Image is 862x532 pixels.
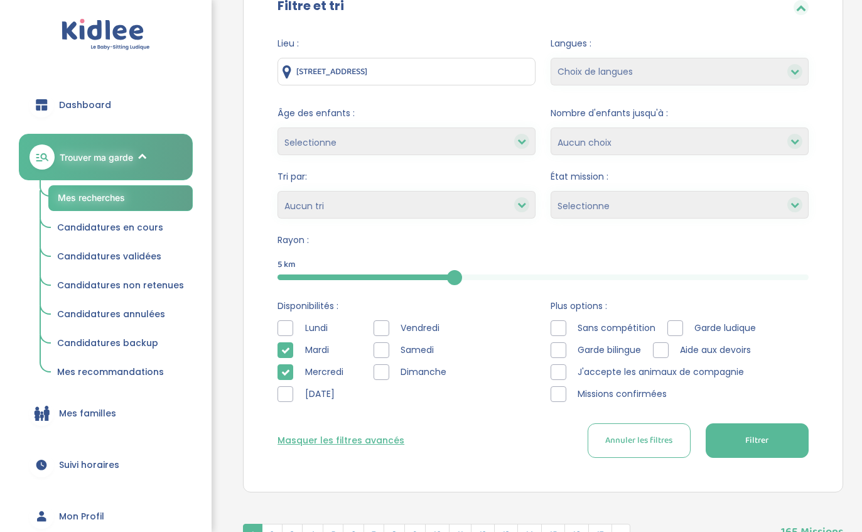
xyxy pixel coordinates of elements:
button: Masquer les filtres avancés [277,434,404,447]
span: Candidatures en cours [57,221,163,234]
span: Disponibilités : [277,300,536,313]
button: Annuler les filtres [588,423,691,458]
a: Mes familles [19,391,193,436]
span: Trouver ma garde [60,151,133,164]
span: Langues : [551,37,809,50]
span: État mission : [551,170,809,183]
span: Mes recommandations [57,366,164,378]
span: [DATE] [299,388,340,401]
span: Mes recherches [58,192,125,203]
span: Lieu : [277,37,536,50]
a: Mes recommandations [48,361,193,384]
span: Vendredi [396,322,445,335]
a: Candidatures en cours [48,216,193,240]
span: Aide aux devoirs [675,344,757,357]
span: Dashboard [59,99,111,112]
a: Dashboard [19,82,193,128]
a: Mes recherches [48,185,193,211]
a: Candidatures backup [48,332,193,356]
span: 5 km [277,258,296,271]
span: Sans compétition [573,322,661,335]
span: Dimanche [396,366,452,379]
input: Ville ou code postale [277,58,536,85]
span: Plus options : [551,300,809,313]
span: Lundi [299,322,333,335]
span: Mes familles [59,407,116,420]
span: Missions confirmées [573,388,672,401]
span: Candidatures backup [57,337,158,349]
span: Âge des enfants : [277,107,536,120]
span: Garde ludique [689,322,762,335]
span: Suivi horaires [59,459,119,472]
span: Filtrer [745,434,768,447]
span: Garde bilingue [573,344,647,357]
span: Nombre d'enfants jusqu'à : [551,107,809,120]
span: Candidatures non retenues [57,279,184,291]
span: J'accepte les animaux de compagnie [573,366,750,379]
span: Samedi [396,344,439,357]
a: Candidatures validées [48,245,193,269]
a: Trouver ma garde [19,134,193,180]
a: Candidatures non retenues [48,274,193,298]
span: Mercredi [299,366,348,379]
span: Candidatures validées [57,250,161,263]
span: Mardi [299,344,334,357]
span: Candidatures annulées [57,308,165,320]
a: Candidatures annulées [48,303,193,327]
button: Filtrer [706,423,809,458]
a: Suivi horaires [19,442,193,487]
span: Mon Profil [59,510,104,523]
span: Annuler les filtres [605,434,672,447]
span: Rayon : [277,234,809,247]
img: logo.svg [62,19,150,51]
span: Tri par: [277,170,536,183]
